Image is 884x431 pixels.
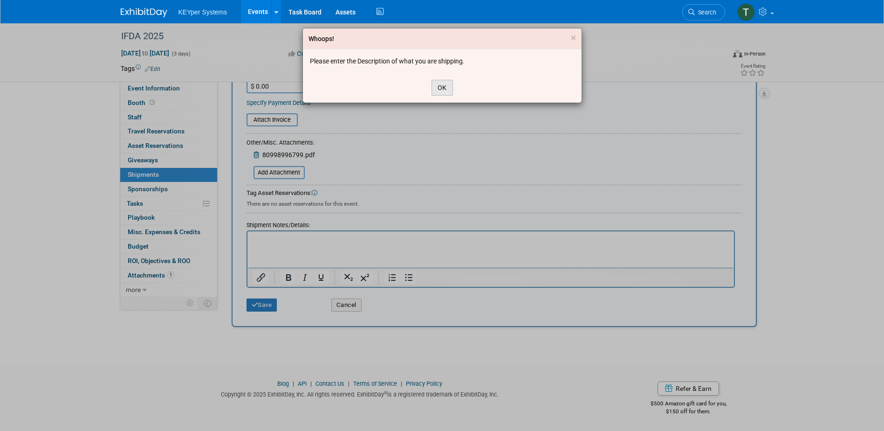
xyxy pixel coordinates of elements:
[308,34,334,43] div: Whoops!
[571,32,576,43] span: ×
[432,80,453,96] button: OK
[5,4,482,13] body: Rich Text Area. Press ALT-0 for help.
[310,56,575,66] div: Please enter the Description of what you are shipping.
[571,33,576,43] button: Close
